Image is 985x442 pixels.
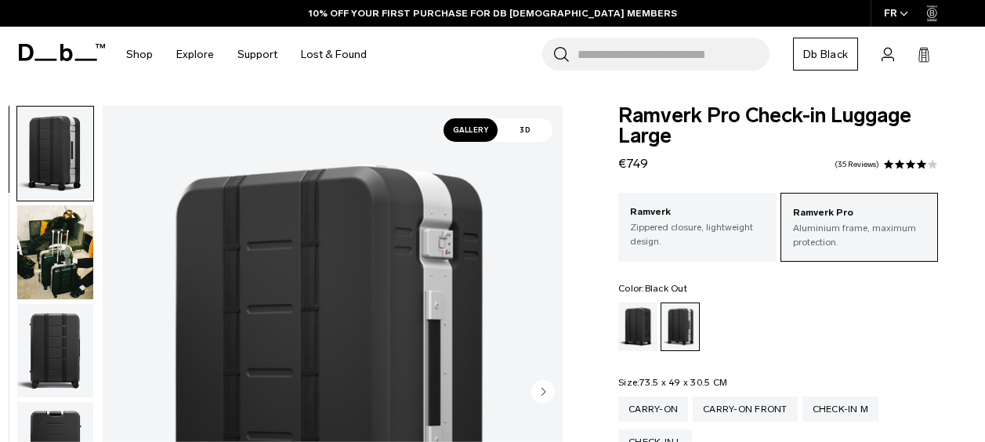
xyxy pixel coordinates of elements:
a: Carry-on [618,397,688,422]
a: Explore [176,27,214,82]
nav: Main Navigation [114,27,378,82]
a: Shop [126,27,153,82]
a: Carry-on Front [693,397,798,422]
button: Next slide [531,379,555,406]
span: €749 [618,156,648,171]
img: Ramverk Pro Check-in Luggage Large Silver [17,205,93,299]
span: Black Out [645,283,687,294]
button: Ramverk Pro Check-in Luggage Large Silver [16,205,94,300]
span: Gallery [444,118,498,142]
span: Ramverk Pro Check-in Luggage Large [618,106,938,147]
a: Check-in M [802,397,879,422]
img: Ramverk Pro Check-in Luggage Large Silver [17,107,93,201]
button: Ramverk Pro Check-in Luggage Large Silver [16,303,94,399]
p: Zippered closure, lightweight design. [630,220,764,248]
a: Support [237,27,277,82]
a: Black Out [618,303,657,351]
button: Ramverk Pro Check-in Luggage Large Silver [16,106,94,201]
span: 3D [498,118,552,142]
a: Silver [661,303,700,351]
legend: Size: [618,378,727,387]
p: Ramverk Pro [793,205,925,221]
span: 73.5 x 49 x 30.5 CM [639,377,727,388]
p: Aluminium frame, maximum protection. [793,221,925,249]
a: Lost & Found [301,27,367,82]
img: Ramverk Pro Check-in Luggage Large Silver [17,304,93,398]
legend: Color: [618,284,687,293]
a: 35 reviews [835,161,879,168]
a: Db Black [793,38,858,71]
a: Ramverk Zippered closure, lightweight design. [618,193,776,260]
a: 10% OFF YOUR FIRST PURCHASE FOR DB [DEMOGRAPHIC_DATA] MEMBERS [309,6,677,20]
p: Ramverk [630,205,764,220]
